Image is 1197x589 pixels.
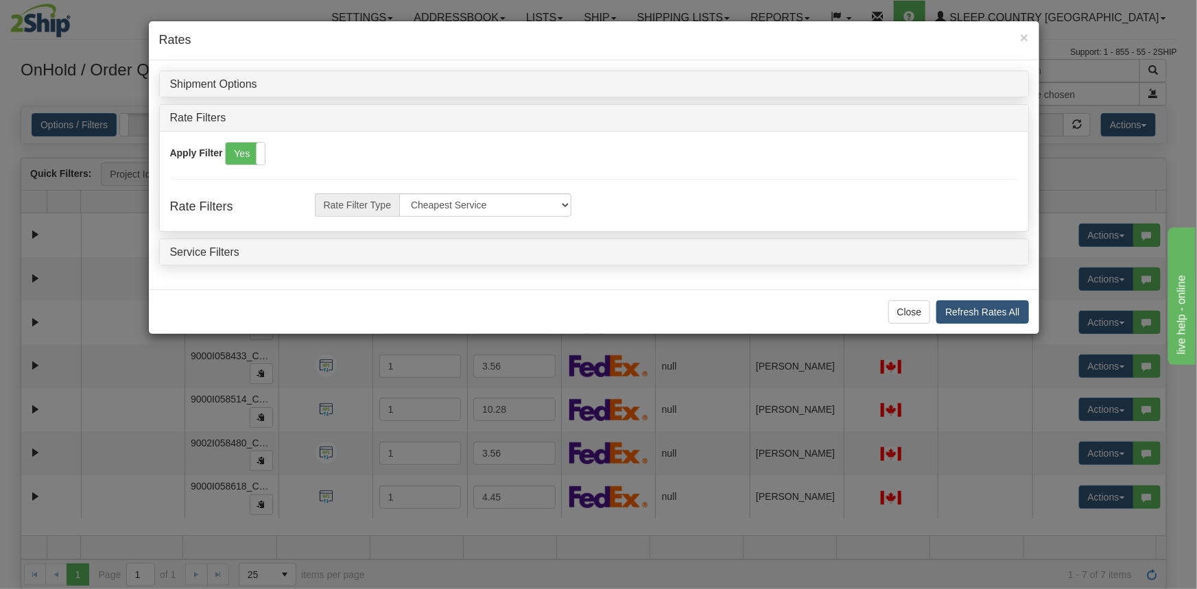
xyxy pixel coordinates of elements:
[170,200,294,214] h4: Rate Filters
[10,8,127,25] div: live help - online
[170,78,257,90] a: Shipment Options
[888,300,931,324] button: Close
[170,246,239,258] a: Service Filters
[1165,224,1196,364] iframe: chat widget
[159,32,1029,49] h4: Rates
[226,143,265,165] label: Yes
[1020,30,1028,45] button: Close
[170,146,223,160] label: Apply Filter
[1020,29,1028,45] span: ×
[936,300,1028,324] button: Refresh Rates All
[170,112,226,123] a: Rate Filters
[315,193,400,217] span: Rate Filter Type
